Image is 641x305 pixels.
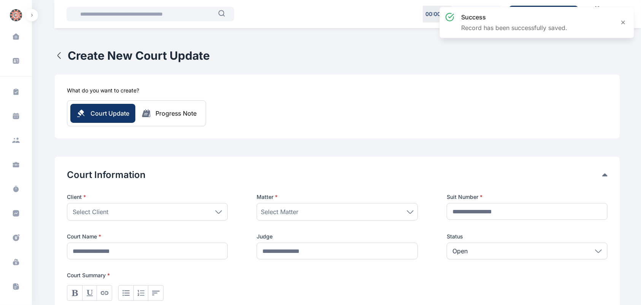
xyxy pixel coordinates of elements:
h3: success [461,13,567,22]
label: Status [447,233,608,240]
label: Court Name [67,233,228,240]
span: Select Client [73,207,108,216]
a: Calendar [584,3,610,25]
p: Court Summary [67,272,608,279]
button: Court Information [67,169,602,181]
div: Court Information [67,169,608,181]
div: Progress Note [155,109,197,118]
p: Client [67,193,228,201]
p: Open [452,246,468,256]
button: Court Update [70,104,135,123]
span: Select Matter [261,207,298,216]
p: 00 : 00 : 00 [425,10,449,18]
button: Progress Note [135,109,203,118]
label: Judge [257,233,417,240]
span: Matter [257,193,278,201]
h1: Create New Court Update [68,49,210,62]
p: Record has been successfully saved. [461,23,567,32]
span: Court Update [90,109,129,118]
label: Suit Number [447,193,608,201]
h5: What do you want to create? [67,87,139,94]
